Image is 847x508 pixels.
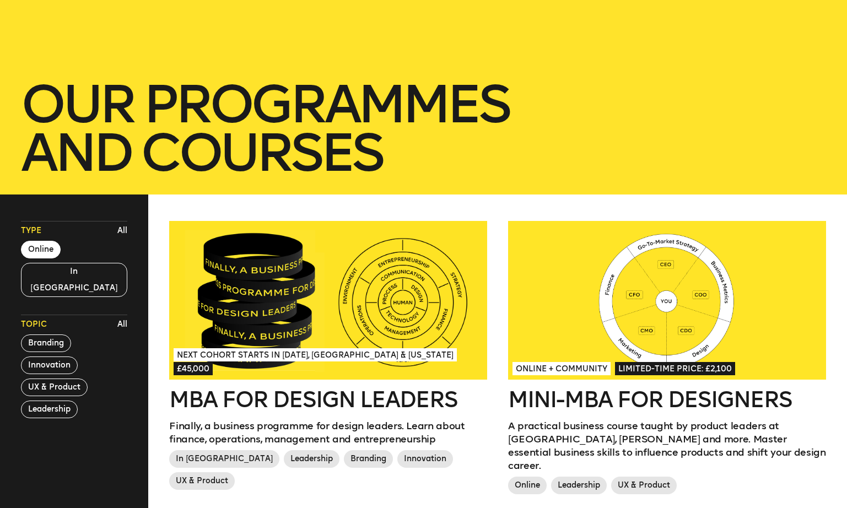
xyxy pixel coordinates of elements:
[174,348,456,361] span: Next Cohort Starts in [DATE], [GEOGRAPHIC_DATA] & [US_STATE]
[551,477,607,494] span: Leadership
[344,450,393,468] span: Branding
[508,477,547,494] span: Online
[115,223,130,239] button: All
[169,388,487,410] h2: MBA for Design Leaders
[21,401,78,418] button: Leadership
[21,379,88,396] button: UX & Product
[21,241,61,258] button: Online
[115,316,130,333] button: All
[611,477,677,494] span: UX & Product
[397,450,453,468] span: Innovation
[615,362,735,375] span: Limited-time price: £2,100
[284,450,339,468] span: Leadership
[169,450,279,468] span: In [GEOGRAPHIC_DATA]
[508,221,826,499] a: Online + CommunityLimited-time price: £2,100Mini-MBA for DesignersA practical business course tau...
[508,388,826,410] h2: Mini-MBA for Designers
[21,263,127,297] button: In [GEOGRAPHIC_DATA]
[508,419,826,472] p: A practical business course taught by product leaders at [GEOGRAPHIC_DATA], [PERSON_NAME] and mor...
[21,334,71,352] button: Branding
[169,221,487,494] a: Next Cohort Starts in [DATE], [GEOGRAPHIC_DATA] & [US_STATE]£45,000MBA for Design LeadersFinally,...
[21,80,826,177] h1: our Programmes and courses
[174,362,213,375] span: £45,000
[512,362,611,375] span: Online + Community
[21,356,78,374] button: Innovation
[169,419,487,446] p: Finally, a business programme for design leaders. Learn about finance, operations, management and...
[169,472,235,490] span: UX & Product
[21,319,47,330] span: Topic
[21,225,41,236] span: Type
